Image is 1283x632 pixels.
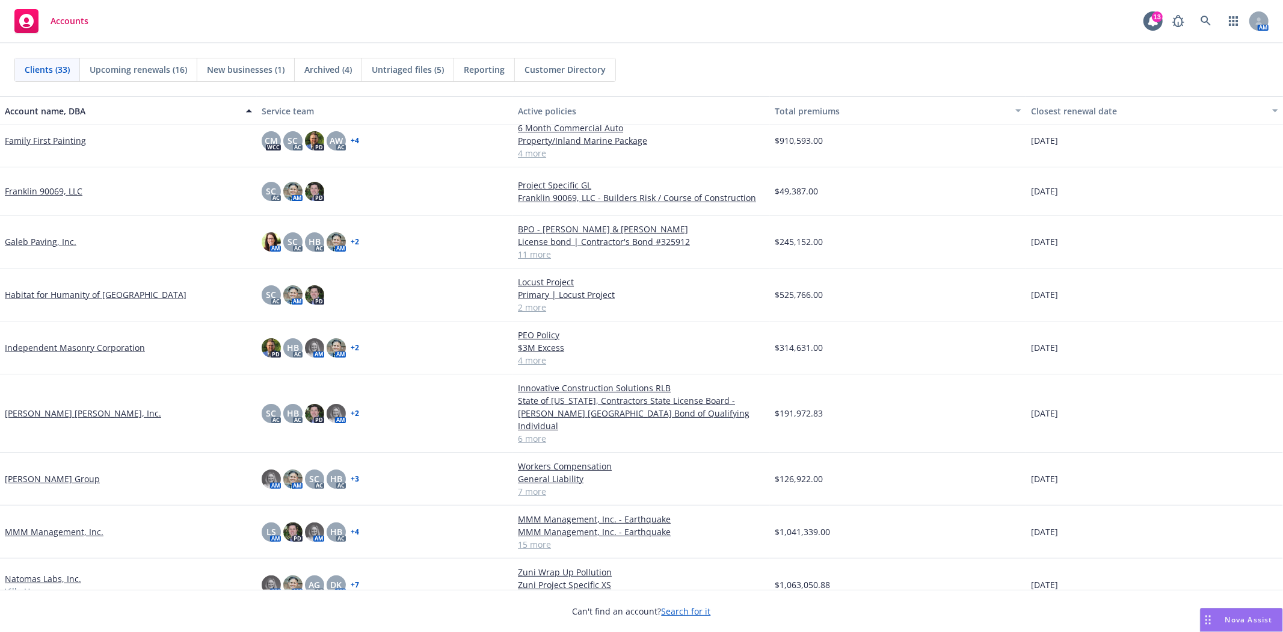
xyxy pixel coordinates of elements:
[518,525,765,538] a: MMM Management, Inc. - Earthquake
[775,341,823,354] span: $314,631.00
[1031,407,1058,420] span: [DATE]
[518,147,765,160] a: 4 more
[305,338,324,358] img: photo
[5,572,81,585] a: Natomas Labs, Inc.
[90,63,187,76] span: Upcoming renewals (16)
[775,288,823,301] span: $525,766.00
[288,235,298,248] span: SC
[525,63,606,76] span: Customer Directory
[518,288,765,301] a: Primary | Locust Project
[5,472,100,485] a: [PERSON_NAME] Group
[518,513,765,525] a: MMM Management, Inc. - Earthquake
[518,329,765,341] a: PEO Policy
[330,134,343,147] span: AW
[305,285,324,305] img: photo
[266,407,276,420] span: SC
[305,131,324,150] img: photo
[262,575,281,595] img: photo
[351,581,359,589] a: + 7
[304,63,352,76] span: Archived (4)
[1031,578,1058,591] span: [DATE]
[10,4,93,38] a: Accounts
[262,338,281,358] img: photo
[266,525,276,538] span: LS
[573,605,711,618] span: Can't find an account?
[518,191,765,204] a: Franklin 90069, LLC - Builders Risk / Course of Construction
[5,235,76,248] a: Galeb Paving, Inc.
[518,394,765,432] a: State of [US_STATE], Contractors State License Board - [PERSON_NAME] [GEOGRAPHIC_DATA] Bond of Qu...
[330,525,342,538] span: HB
[5,585,52,598] span: Villa Homes
[327,232,346,252] img: photo
[775,525,830,538] span: $1,041,339.00
[1031,288,1058,301] span: [DATE]
[1031,341,1058,354] span: [DATE]
[309,578,320,591] span: AG
[283,285,303,305] img: photo
[5,341,145,354] a: Independent Masonry Corporation
[330,578,342,591] span: DK
[207,63,285,76] span: New businesses (1)
[518,235,765,248] a: License bond | Contractor's Bond #325912
[518,460,765,472] a: Workers Compensation
[351,476,359,483] a: + 3
[1026,96,1283,125] button: Closest renewal date
[518,472,765,485] a: General Liability
[1031,134,1058,147] span: [DATE]
[266,185,276,197] span: SC
[330,472,342,485] span: HB
[25,63,70,76] span: Clients (33)
[1031,235,1058,248] span: [DATE]
[518,566,765,578] a: Zuni Wrap Up Pollution
[1152,11,1163,22] div: 13
[1222,9,1246,33] a: Switch app
[1200,608,1283,632] button: Nova Assist
[518,341,765,354] a: $3M Excess
[262,232,281,252] img: photo
[5,185,82,197] a: Franklin 90069, LLC
[662,606,711,617] a: Search for it
[775,235,823,248] span: $245,152.00
[518,134,765,147] a: Property/Inland Marine Package
[1031,185,1058,197] span: [DATE]
[1225,615,1273,625] span: Nova Assist
[266,288,276,301] span: SC
[288,134,298,147] span: SC
[351,137,359,144] a: + 4
[5,105,239,117] div: Account name, DBA
[518,578,765,591] a: Zuni Project Specific XS
[518,276,765,288] a: Locust Project
[351,344,359,352] a: + 2
[351,528,359,536] a: + 4
[464,63,505,76] span: Reporting
[518,122,765,134] a: 6 Month Commercial Auto
[283,522,303,542] img: photo
[775,578,830,591] span: $1,063,050.88
[309,235,321,248] span: HB
[1031,472,1058,485] span: [DATE]
[518,382,765,394] a: Innovative Construction Solutions RLB
[518,538,765,551] a: 15 more
[283,575,303,595] img: photo
[283,182,303,201] img: photo
[327,338,346,358] img: photo
[1201,609,1216,631] div: Drag to move
[775,407,823,420] span: $191,972.83
[283,469,303,489] img: photo
[518,354,765,367] a: 4 more
[262,105,509,117] div: Service team
[305,522,324,542] img: photo
[262,469,281,489] img: photo
[5,288,186,301] a: Habitat for Humanity of [GEOGRAPHIC_DATA]
[1031,105,1265,117] div: Closest renewal date
[775,472,823,485] span: $126,922.00
[1166,9,1190,33] a: Report a Bug
[265,134,278,147] span: CM
[1194,9,1218,33] a: Search
[775,105,1009,117] div: Total premiums
[351,410,359,417] a: + 2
